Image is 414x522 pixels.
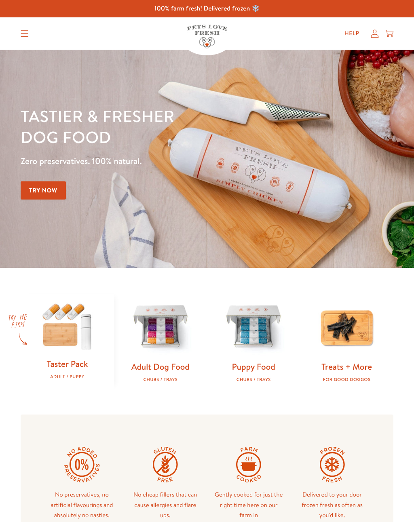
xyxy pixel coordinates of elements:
[321,361,372,373] a: Treats + More
[34,374,101,379] div: Adult / Puppy
[297,489,367,520] p: Delivered to your door frozen fresh as often as you'd like.
[21,181,66,200] a: Try Now
[220,377,287,382] div: Chubs / Trays
[130,489,201,520] p: No cheap fillers that can cause allergies and flare ups.
[313,377,380,382] div: For good doggos
[131,361,190,373] a: Adult Dog Food
[127,377,194,382] div: Chubs / Trays
[46,489,117,520] p: No preservatives, no artificial flavourings and absolutely no nasties.
[21,105,269,147] h1: Tastier & fresher dog food
[232,361,275,373] a: Puppy Food
[187,25,227,49] img: Pets Love Fresh
[338,25,366,42] a: Help
[21,154,269,168] p: Zero preservatives. 100% natural.
[46,358,88,370] a: Taster Pack
[14,23,35,44] summary: Translation missing: en.sections.header.menu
